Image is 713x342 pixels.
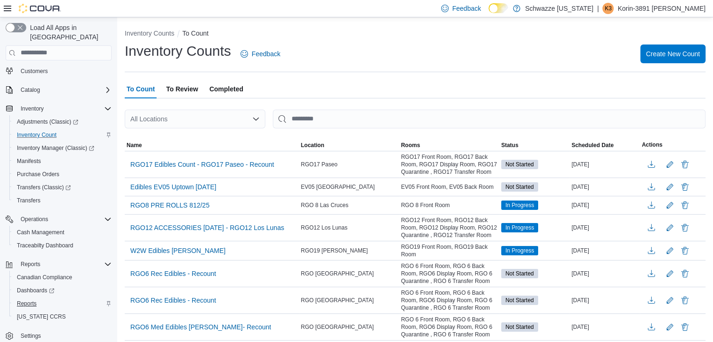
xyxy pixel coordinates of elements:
span: K3 [605,3,612,14]
button: Open list of options [252,115,260,123]
span: RGO8 PRE ROLLS 812/25 [130,201,210,210]
div: [DATE] [570,321,640,333]
span: Transfers [13,195,112,206]
button: Catalog [17,84,44,96]
div: RGO 6 Front Room, RGO 6 Back Room, RGO6 Display Room, RGO 6 Quarantine , RGO 6 Transfer Room [399,287,499,313]
span: Location [301,141,324,149]
button: RGO17 Edibles Count - RGO17 Paseo - Recount [127,157,278,171]
span: RGO12 ACCESSORIES [DATE] - RGO12 Los Lunas [130,223,284,232]
span: In Progress [501,223,538,232]
span: RGO6 Med Edibles [PERSON_NAME]- Recount [130,322,271,332]
button: Edit count details [664,244,675,258]
button: To Count [182,30,209,37]
span: Purchase Orders [17,171,60,178]
button: Create New Count [640,45,705,63]
div: EV05 Front Room, EV05 Back Room [399,181,499,193]
button: [US_STATE] CCRS [9,310,115,323]
span: Transfers (Classic) [17,184,71,191]
button: Edit count details [664,180,675,194]
a: Dashboards [9,284,115,297]
button: Operations [2,213,115,226]
span: Reports [13,298,112,309]
button: Customers [2,64,115,78]
span: To Review [166,80,198,98]
span: Inventory Manager (Classic) [17,144,94,152]
span: Canadian Compliance [13,272,112,283]
button: Inventory Count [9,128,115,141]
input: Dark Mode [488,3,508,13]
button: Canadian Compliance [9,271,115,284]
span: Manifests [13,156,112,167]
span: To Count [127,80,155,98]
div: [DATE] [570,222,640,233]
button: RGO6 Rec Edibles - Recount [127,267,220,281]
a: Purchase Orders [13,169,63,180]
p: | [597,3,599,14]
span: Inventory [21,105,44,112]
button: Delete [679,222,690,233]
span: RGO6 Rec Edibles - Recount [130,269,216,278]
span: Transfers (Classic) [13,182,112,193]
button: Transfers [9,194,115,207]
span: Dashboards [17,287,54,294]
span: Feedback [252,49,280,59]
button: RGO12 ACCESSORIES [DATE] - RGO12 Los Lunas [127,221,288,235]
span: Not Started [505,160,534,169]
button: Delete [679,321,690,333]
span: In Progress [505,201,534,209]
span: Not Started [501,296,538,305]
div: [DATE] [570,181,640,193]
span: Washington CCRS [13,311,112,322]
button: Edit count details [664,221,675,235]
div: [DATE] [570,268,640,279]
span: Inventory [17,103,112,114]
span: Dashboards [13,285,112,296]
span: Not Started [505,323,534,331]
button: Scheduled Date [570,140,640,151]
span: Not Started [501,269,538,278]
span: Reports [21,260,40,268]
span: RGO19 [PERSON_NAME] [301,247,368,254]
span: Customers [17,65,112,77]
button: Edit count details [664,293,675,307]
span: Adjustments (Classic) [13,116,112,127]
span: Not Started [505,296,534,305]
span: Name [127,141,142,149]
button: Delete [679,245,690,256]
span: Reports [17,259,112,270]
button: Delete [679,295,690,306]
span: Settings [21,332,41,340]
input: This is a search bar. After typing your query, hit enter to filter the results lower in the page. [273,110,705,128]
a: Reports [13,298,40,309]
span: In Progress [501,201,538,210]
span: Settings [17,330,112,342]
nav: An example of EuiBreadcrumbs [125,29,705,40]
a: Inventory Manager (Classic) [13,142,98,154]
span: RGO 8 Las Cruces [301,201,348,209]
span: In Progress [501,246,538,255]
span: Completed [210,80,243,98]
button: RGO6 Rec Edibles - Recount [127,293,220,307]
span: Adjustments (Classic) [17,118,78,126]
span: Inventory Count [17,131,57,139]
button: W2W Edibles [PERSON_NAME] [127,244,229,258]
button: Edit count details [664,198,675,212]
span: Operations [21,216,48,223]
span: EV05 [GEOGRAPHIC_DATA] [301,183,375,191]
span: Scheduled Date [571,141,614,149]
span: In Progress [505,246,534,255]
span: RGO [GEOGRAPHIC_DATA] [301,270,374,277]
span: Customers [21,67,48,75]
a: Canadian Compliance [13,272,76,283]
a: Cash Management [13,227,68,238]
span: Purchase Orders [13,169,112,180]
span: Not Started [505,183,534,191]
div: [DATE] [570,200,640,211]
div: [DATE] [570,245,640,256]
button: Reports [17,259,44,270]
a: Transfers [13,195,44,206]
span: RGO17 Paseo [301,161,338,168]
button: Inventory [17,103,47,114]
a: Settings [17,330,45,342]
button: Operations [17,214,52,225]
